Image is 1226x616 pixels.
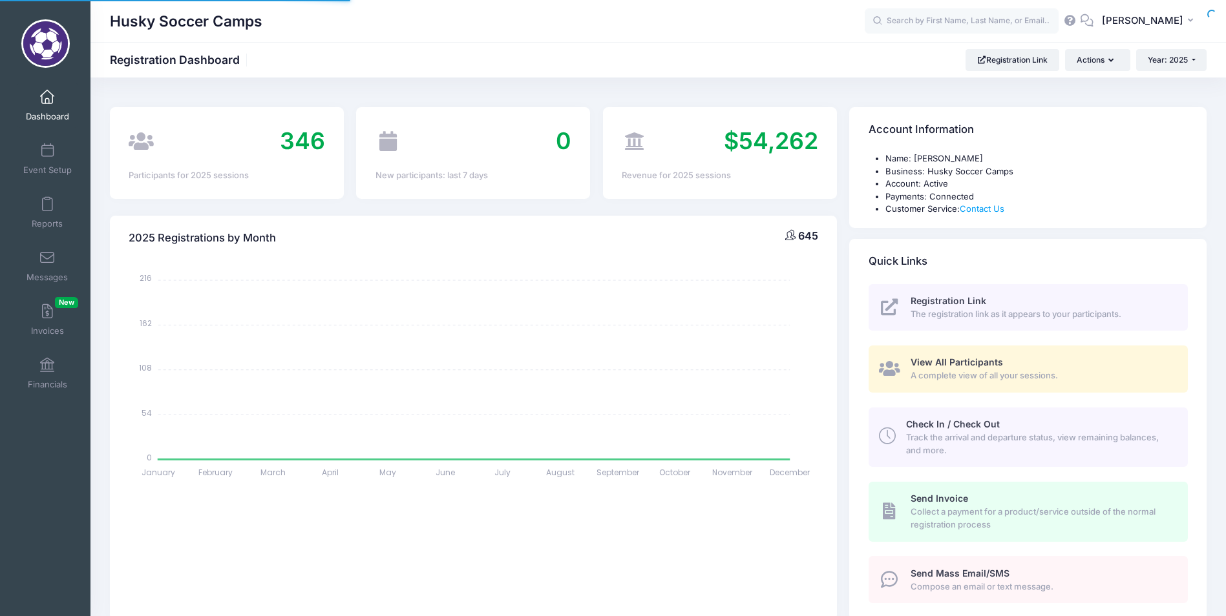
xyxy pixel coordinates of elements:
tspan: June [436,467,455,478]
tspan: 54 [142,407,152,418]
tspan: July [495,467,511,478]
tspan: 162 [140,317,152,328]
span: The registration link as it appears to your participants. [911,308,1173,321]
span: Compose an email or text message. [911,580,1173,593]
h1: Husky Soccer Camps [110,6,262,36]
div: Participants for 2025 sessions [129,169,324,182]
li: Name: [PERSON_NAME] [885,152,1188,165]
span: Invoices [31,325,64,336]
li: Customer Service: [885,203,1188,216]
span: A complete view of all your sessions. [911,369,1173,382]
a: View All Participants A complete view of all your sessions. [869,345,1188,393]
span: Financials [28,379,67,390]
button: [PERSON_NAME] [1094,6,1207,36]
a: Registration Link [966,49,1059,71]
tspan: January [142,467,175,478]
tspan: December [770,467,810,478]
li: Business: Husky Soccer Camps [885,165,1188,178]
div: New participants: last 7 days [375,169,571,182]
h4: 2025 Registrations by Month [129,220,276,256]
a: Event Setup [17,136,78,181]
tspan: February [198,467,233,478]
h4: Quick Links [869,243,927,280]
span: 645 [798,229,818,242]
span: Send Invoice [911,493,968,504]
a: Contact Us [960,203,1004,214]
span: $54,262 [724,127,818,155]
span: Reports [32,218,63,229]
span: Send Mass Email/SMS [911,568,1009,579]
span: Check In / Check Out [906,418,1000,429]
tspan: November [713,467,754,478]
span: Dashboard [26,111,69,122]
h1: Registration Dashboard [110,53,251,67]
tspan: April [322,467,339,478]
a: Financials [17,351,78,396]
tspan: August [546,467,575,478]
span: New [55,297,78,308]
a: InvoicesNew [17,297,78,342]
button: Year: 2025 [1136,49,1207,71]
img: Husky Soccer Camps [21,19,70,68]
span: Event Setup [23,165,72,176]
input: Search by First Name, Last Name, or Email... [865,8,1059,34]
span: Messages [26,272,68,283]
li: Account: Active [885,178,1188,190]
a: Check In / Check Out Track the arrival and departure status, view remaining balances, and more. [869,407,1188,467]
a: Dashboard [17,83,78,128]
span: Year: 2025 [1148,55,1188,65]
span: View All Participants [911,356,1003,367]
a: Reports [17,190,78,235]
a: Send Mass Email/SMS Compose an email or text message. [869,556,1188,603]
a: Registration Link The registration link as it appears to your participants. [869,284,1188,331]
li: Payments: Connected [885,190,1188,203]
tspan: 0 [147,452,152,463]
span: [PERSON_NAME] [1102,14,1183,28]
span: Registration Link [911,295,986,306]
a: Messages [17,243,78,289]
h4: Account Information [869,112,974,149]
span: 346 [280,127,325,155]
tspan: 108 [139,362,152,373]
span: 0 [556,127,571,155]
span: Collect a payment for a product/service outside of the normal registration process [911,506,1173,531]
button: Actions [1065,49,1130,71]
tspan: September [597,467,640,478]
tspan: May [379,467,396,478]
span: Track the arrival and departure status, view remaining balances, and more. [906,431,1173,457]
div: Revenue for 2025 sessions [622,169,818,182]
tspan: March [260,467,286,478]
a: Send Invoice Collect a payment for a product/service outside of the normal registration process [869,482,1188,541]
tspan: 216 [140,272,152,283]
tspan: October [660,467,692,478]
